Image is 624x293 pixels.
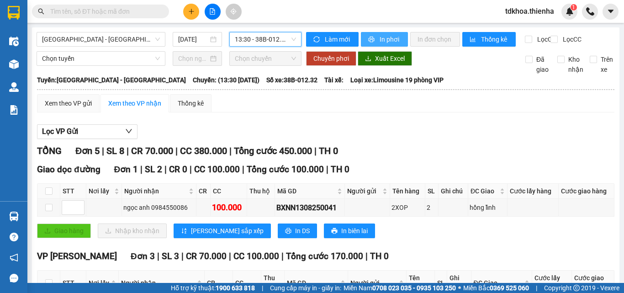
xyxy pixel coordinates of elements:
[10,233,18,241] span: question-circle
[566,7,574,16] img: icon-new-feature
[42,52,160,65] span: Chọn tuyến
[534,34,557,44] span: Lọc CR
[306,32,359,47] button: syncLàm mới
[287,278,338,288] span: Mã GD
[10,274,18,282] span: message
[281,251,284,261] span: |
[375,53,405,64] span: Xuất Excel
[230,8,237,15] span: aim
[196,184,211,199] th: CR
[37,224,91,238] button: uploadGiao hàng
[127,145,129,156] span: |
[194,164,240,175] span: CC 100.000
[498,5,561,17] span: tdkhoa.thienha
[350,75,444,85] span: Loại xe: Limousine 19 phòng VIP
[368,36,376,43] span: printer
[490,284,529,292] strong: 0369 525 060
[358,51,412,66] button: downloadXuất Excel
[124,186,187,196] span: Người nhận
[10,253,18,262] span: notification
[89,186,112,196] span: Nơi lấy
[314,145,317,156] span: |
[306,51,356,66] button: Chuyển phơi
[270,283,341,293] span: Cung cấp máy in - giấy in:
[169,164,187,175] span: CR 0
[470,202,506,213] div: hồng lĩnh
[536,283,537,293] span: |
[60,184,86,199] th: STT
[125,128,132,135] span: down
[8,6,20,20] img: logo-vxr
[183,4,199,20] button: plus
[324,75,344,85] span: Tài xế:
[75,145,100,156] span: Đơn 5
[391,202,423,213] div: 2XOP
[186,251,227,261] span: CR 70.000
[470,36,477,43] span: bar-chart
[278,224,317,238] button: printerIn DS
[38,8,44,15] span: search
[226,4,242,20] button: aim
[247,164,324,175] span: Tổng cước 100.000
[331,164,349,175] span: TH 0
[474,278,523,288] span: ĐC Giao
[42,126,78,137] span: Lọc VP Gửi
[181,251,184,261] span: |
[121,278,195,288] span: Người nhận
[235,32,296,46] span: 13:30 - 38B-012.32
[212,201,245,214] div: 100.000
[533,54,552,75] span: Đã giao
[140,164,143,175] span: |
[390,184,425,199] th: Tên hàng
[9,105,19,115] img: solution-icon
[37,164,100,175] span: Giao dọc đường
[439,184,468,199] th: Ghi chú
[178,34,208,44] input: 13/08/2025
[324,224,375,238] button: printerIn biên lai
[319,145,338,156] span: TH 0
[171,283,255,293] span: Hỗ trợ kỹ thuật:
[607,7,615,16] span: caret-down
[114,164,138,175] span: Đơn 1
[372,284,456,292] strong: 0708 023 035 - 0935 103 250
[380,34,401,44] span: In phơi
[331,228,338,235] span: printer
[603,4,619,20] button: caret-down
[37,124,137,139] button: Lọc VP Gửi
[347,186,381,196] span: Người gửi
[164,164,167,175] span: |
[286,251,363,261] span: Tổng cước 170.000
[131,251,155,261] span: Đơn 3
[9,212,19,221] img: warehouse-icon
[313,36,321,43] span: sync
[559,34,583,44] span: Lọc CC
[131,145,173,156] span: CR 70.000
[123,202,195,213] div: ngọc anh 0984550086
[233,251,279,261] span: CC 100.000
[344,283,456,293] span: Miền Nam
[37,145,62,156] span: TỔNG
[295,226,310,236] span: In DS
[481,34,508,44] span: Thống kê
[174,224,271,238] button: sort-ascending[PERSON_NAME] sắp xếp
[365,55,371,63] span: download
[361,32,408,47] button: printerIn phơi
[180,145,227,156] span: CC 380.000
[463,283,529,293] span: Miền Bắc
[45,98,92,108] div: Xem theo VP gửi
[162,251,179,261] span: SL 3
[471,186,498,196] span: ĐC Giao
[145,164,162,175] span: SL 2
[458,286,461,290] span: ⚪️
[242,164,244,175] span: |
[209,8,216,15] span: file-add
[425,184,439,199] th: SL
[106,145,124,156] span: SL 8
[193,75,259,85] span: Chuyến: (13:30 [DATE])
[102,145,104,156] span: |
[573,285,580,291] span: copyright
[370,251,389,261] span: TH 0
[350,278,397,288] span: Người gửi
[9,59,19,69] img: warehouse-icon
[229,251,231,261] span: |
